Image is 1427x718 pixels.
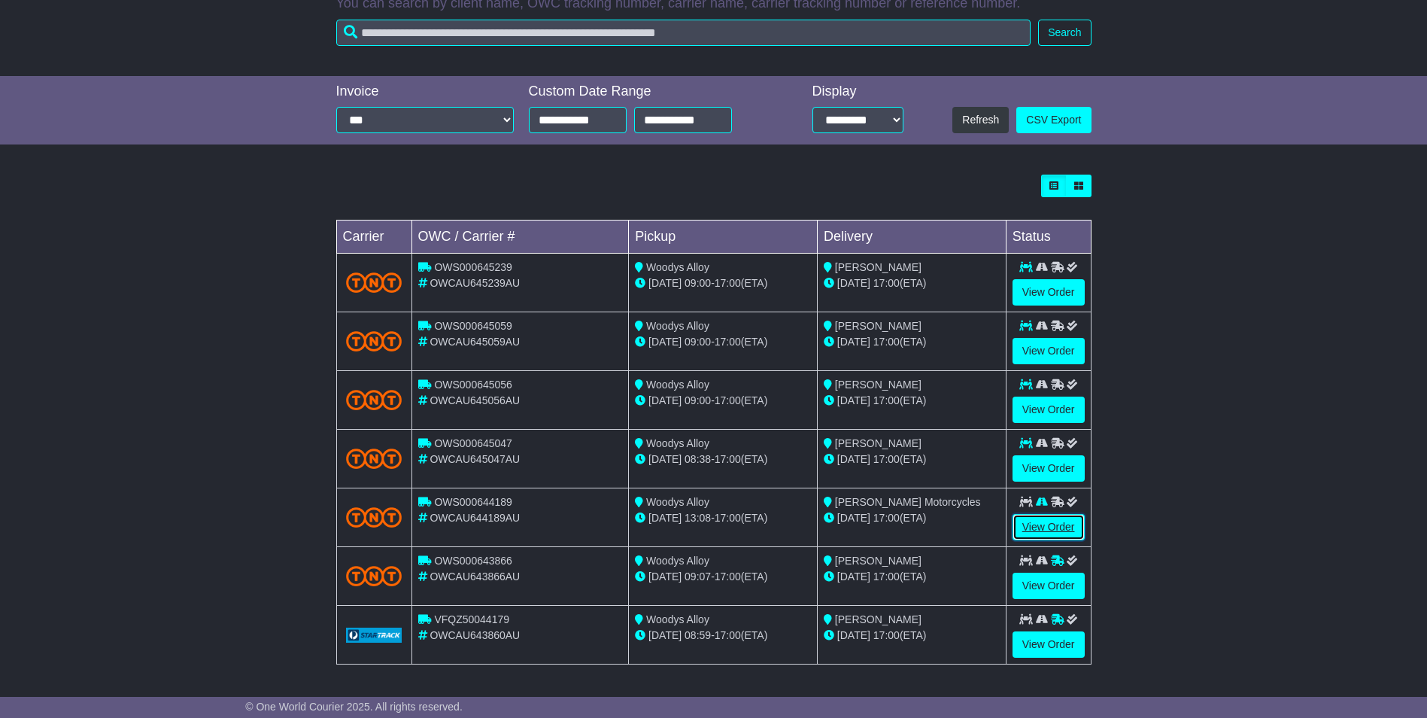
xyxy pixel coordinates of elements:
[952,107,1009,133] button: Refresh
[824,275,1000,291] div: (ETA)
[685,570,711,583] span: 09:07
[824,510,1000,526] div: (ETA)
[715,277,741,289] span: 17:00
[873,512,900,524] span: 17:00
[837,277,870,289] span: [DATE]
[635,334,811,350] div: - (ETA)
[873,570,900,583] span: 17:00
[648,336,682,348] span: [DATE]
[346,272,402,293] img: TNT_Domestic.png
[824,569,1000,585] div: (ETA)
[715,394,741,406] span: 17:00
[837,512,870,524] span: [DATE]
[873,394,900,406] span: 17:00
[648,394,682,406] span: [DATE]
[646,496,709,508] span: Woodys Alloy
[346,566,402,586] img: TNT_Domestic.png
[835,379,921,391] span: [PERSON_NAME]
[873,629,900,641] span: 17:00
[715,570,741,583] span: 17:00
[685,512,711,524] span: 13:08
[529,84,770,100] div: Custom Date Range
[685,394,711,406] span: 09:00
[1013,631,1085,658] a: View Order
[430,629,520,641] span: OWCAU643860AU
[635,628,811,643] div: - (ETA)
[835,261,921,273] span: [PERSON_NAME]
[430,570,520,583] span: OWCAU643866AU
[635,569,811,585] div: - (ETA)
[835,496,981,508] span: [PERSON_NAME] Motorcycles
[715,453,741,465] span: 17:00
[1013,514,1085,540] a: View Order
[685,629,711,641] span: 08:59
[1006,221,1091,254] td: Status
[1013,338,1085,364] a: View Order
[835,555,921,567] span: [PERSON_NAME]
[646,613,709,625] span: Woodys Alloy
[434,379,512,391] span: OWS000645056
[646,320,709,332] span: Woodys Alloy
[434,496,512,508] span: OWS000644189
[646,379,709,391] span: Woodys Alloy
[346,390,402,410] img: TNT_Domestic.png
[837,570,870,583] span: [DATE]
[648,277,682,289] span: [DATE]
[434,437,512,449] span: OWS000645047
[346,449,402,469] img: TNT_Domestic.png
[835,320,921,332] span: [PERSON_NAME]
[817,221,1006,254] td: Delivery
[434,320,512,332] span: OWS000645059
[430,394,520,406] span: OWCAU645056AU
[430,336,520,348] span: OWCAU645059AU
[715,336,741,348] span: 17:00
[812,84,903,100] div: Display
[648,512,682,524] span: [DATE]
[715,512,741,524] span: 17:00
[346,331,402,351] img: TNT_Domestic.png
[715,629,741,641] span: 17:00
[873,336,900,348] span: 17:00
[411,221,629,254] td: OWC / Carrier #
[430,277,520,289] span: OWCAU645239AU
[346,507,402,528] img: TNT_Domestic.png
[635,452,811,467] div: - (ETA)
[873,277,900,289] span: 17:00
[837,629,870,641] span: [DATE]
[635,393,811,409] div: - (ETA)
[430,453,520,465] span: OWCAU645047AU
[837,453,870,465] span: [DATE]
[1038,20,1091,46] button: Search
[648,629,682,641] span: [DATE]
[1013,455,1085,482] a: View Order
[434,555,512,567] span: OWS000643866
[336,84,514,100] div: Invoice
[635,510,811,526] div: - (ETA)
[1013,397,1085,423] a: View Order
[1013,279,1085,306] a: View Order
[430,512,520,524] span: OWCAU644189AU
[336,221,411,254] td: Carrier
[824,628,1000,643] div: (ETA)
[646,437,709,449] span: Woodys Alloy
[837,336,870,348] span: [DATE]
[1013,573,1085,599] a: View Order
[648,570,682,583] span: [DATE]
[629,221,818,254] td: Pickup
[346,628,402,643] img: GetCarrierServiceLogo
[245,701,463,713] span: © One World Courier 2025. All rights reserved.
[434,613,509,625] span: VFQZ50044179
[835,613,921,625] span: [PERSON_NAME]
[837,394,870,406] span: [DATE]
[434,261,512,273] span: OWS000645239
[835,437,921,449] span: [PERSON_NAME]
[646,261,709,273] span: Woodys Alloy
[635,275,811,291] div: - (ETA)
[824,452,1000,467] div: (ETA)
[1016,107,1091,133] a: CSV Export
[648,453,682,465] span: [DATE]
[685,336,711,348] span: 09:00
[646,555,709,567] span: Woodys Alloy
[873,453,900,465] span: 17:00
[685,453,711,465] span: 08:38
